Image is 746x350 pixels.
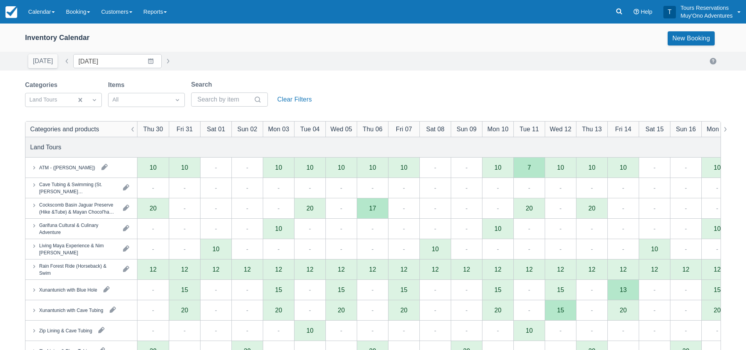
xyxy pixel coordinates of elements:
button: Clear Filters [274,92,315,107]
div: Xunantunich with Blue Hole [39,286,97,293]
div: Inventory Calendar [25,33,90,42]
div: 10 [495,225,502,232]
div: 10 [213,246,220,252]
img: checkfront-main-nav-mini-logo.png [5,6,17,18]
div: 10 [432,246,439,252]
div: - [716,244,718,254]
div: 17 [369,205,376,211]
div: - [685,285,687,294]
div: Garifuna Cultural & Culinary Adventure [39,221,117,236]
div: - [622,224,624,233]
div: Cave Tubing & Swimming (St. [PERSON_NAME] [GEOGRAPHIC_DATA]) [39,181,117,195]
div: Fri 31 [177,124,193,134]
div: - [246,326,248,335]
div: 10 [150,164,157,170]
div: 12 [369,266,376,272]
div: - [215,305,217,315]
a: New Booking [668,31,715,45]
div: Zip Lining & Cave Tubing [39,327,92,334]
div: - [685,224,687,233]
span: Dropdown icon [173,96,181,104]
div: - [497,326,499,335]
p: Tours Reservations [681,4,733,12]
div: - [591,305,593,315]
div: 10 [714,225,721,232]
div: - [215,203,217,213]
div: - [215,224,217,233]
div: 10 [589,164,596,170]
div: Thu 06 [363,124,382,134]
div: - [434,285,436,294]
div: - [309,305,311,315]
div: - [466,326,468,335]
div: - [685,203,687,213]
div: - [184,203,186,213]
div: Mon 03 [268,124,289,134]
div: 15 [338,287,345,293]
div: Mon 10 [488,124,509,134]
div: - [434,163,436,172]
div: - [434,305,436,315]
div: 12 [213,266,220,272]
div: Fri 07 [396,124,412,134]
div: 10 [557,164,564,170]
div: - [591,285,593,294]
div: - [654,224,656,233]
div: - [152,305,154,315]
div: - [685,163,687,172]
p: Muy'Ono Adventures [681,12,733,20]
div: 10 [714,164,721,170]
div: - [466,163,468,172]
span: Dropdown icon [90,96,98,104]
div: - [560,244,562,254]
div: - [434,326,436,335]
div: - [466,305,468,315]
div: 10 [307,164,314,170]
input: Search by item [197,92,252,107]
div: 20 [338,307,345,313]
div: 15 [275,287,282,293]
span: Help [641,9,652,15]
div: 10 [369,164,376,170]
div: T [663,6,676,18]
div: Sat 01 [207,124,225,134]
div: - [403,203,405,213]
div: 10 [275,225,282,232]
div: 10 [338,164,345,170]
div: - [685,326,687,335]
div: - [654,285,656,294]
div: Sat 08 [426,124,444,134]
div: 12 [275,266,282,272]
div: - [528,183,530,192]
i: Help [634,9,639,15]
div: - [434,203,436,213]
div: 10 [181,164,188,170]
div: - [152,285,154,294]
div: 10 [526,327,533,334]
div: - [716,183,718,192]
div: - [403,244,405,254]
div: - [215,285,217,294]
div: - [497,203,499,213]
div: - [560,326,562,335]
div: - [622,326,624,335]
div: - [528,305,530,315]
div: 13 [620,287,627,293]
div: - [184,224,186,233]
div: - [340,244,342,254]
div: Categories and products [30,124,99,134]
div: - [654,305,656,315]
label: Categories [25,80,61,90]
div: - [309,285,311,294]
div: 12 [651,266,658,272]
div: - [560,203,562,213]
div: 12 [463,266,470,272]
div: - [246,183,248,192]
div: Cockscomb Basin Jaguar Preserve (Hike &Tube) & Mayan Chocol'ha (Chocolate) Tour [39,201,117,215]
div: - [246,203,248,213]
div: - [466,285,468,294]
div: - [372,305,374,315]
div: 12 [307,266,314,272]
div: Sun 09 [457,124,477,134]
div: Sat 15 [645,124,664,134]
